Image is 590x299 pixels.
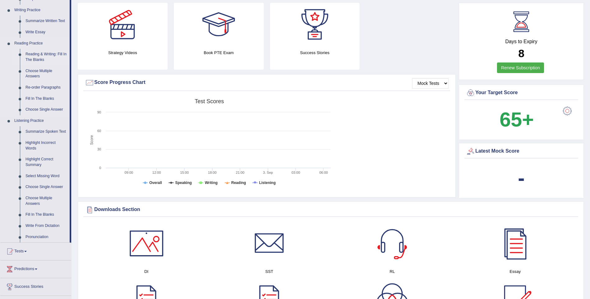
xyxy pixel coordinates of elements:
[270,49,360,56] h4: Success Stories
[12,5,70,16] a: Writing Practice
[499,108,534,131] b: 65+
[231,181,246,185] tspan: Reading
[263,171,273,174] tspan: 3. Sep
[334,268,451,275] h4: RL
[208,171,217,174] text: 18:00
[23,220,70,232] a: Write From Dictation
[99,166,101,170] text: 0
[23,232,70,243] a: Pronunciation
[23,16,70,27] a: Summarize Written Text
[23,193,70,209] a: Choose Multiple Answers
[152,171,161,174] text: 12:00
[180,171,189,174] text: 15:00
[97,147,101,151] text: 30
[319,171,328,174] text: 06:00
[174,49,264,56] h4: Book PTE Exam
[466,39,577,44] h4: Days to Expiry
[90,135,94,145] tspan: Score
[23,154,70,170] a: Highlight Correct Summary
[457,268,574,275] h4: Essay
[466,147,577,156] div: Latest Mock Score
[97,129,101,133] text: 60
[497,62,544,73] a: Renew Subscription
[291,171,300,174] text: 03:00
[236,171,244,174] text: 21:00
[205,181,217,185] tspan: Writing
[149,181,162,185] tspan: Overall
[23,27,70,38] a: Write Essay
[518,167,525,189] b: -
[78,49,168,56] h4: Strategy Videos
[85,205,577,214] div: Downloads Section
[12,38,70,49] a: Reading Practice
[23,93,70,104] a: Fill In The Blanks
[23,104,70,115] a: Choose Single Answer
[23,137,70,154] a: Highlight Incorrect Words
[12,115,70,126] a: Listening Practice
[23,66,70,82] a: Choose Multiple Answers
[175,181,192,185] tspan: Speaking
[466,88,577,98] div: Your Target Score
[88,268,205,275] h4: DI
[23,126,70,137] a: Summarize Spoken Text
[23,82,70,93] a: Re-order Paragraphs
[211,268,328,275] h4: SST
[259,181,276,185] tspan: Listening
[195,98,224,104] tspan: Test scores
[23,182,70,193] a: Choose Single Answer
[518,47,524,59] b: 8
[0,243,71,258] a: Tests
[23,49,70,65] a: Reading & Writing: Fill In The Blanks
[0,278,71,294] a: Success Stories
[0,260,71,276] a: Predictions
[124,171,133,174] text: 09:00
[23,171,70,182] a: Select Missing Word
[97,110,101,114] text: 90
[23,209,70,220] a: Fill In The Blanks
[85,78,448,87] div: Score Progress Chart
